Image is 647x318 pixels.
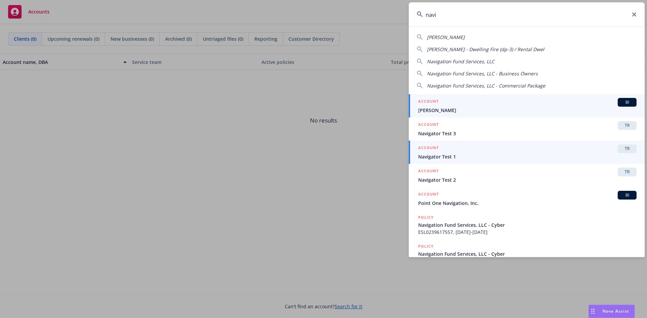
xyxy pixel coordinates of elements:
h5: ACCOUNT [418,121,439,129]
span: Navigator Test 1 [418,153,637,160]
a: ACCOUNTTRNavigator Test 3 [409,117,645,141]
span: Navigator Test 2 [418,176,637,183]
h5: ACCOUNT [418,168,439,176]
h5: POLICY [418,214,434,221]
span: [PERSON_NAME] [418,107,637,114]
h5: POLICY [418,243,434,250]
h5: ACCOUNT [418,144,439,152]
a: ACCOUNTTRNavigator Test 1 [409,141,645,164]
span: [PERSON_NAME] - Dwelling Fire (dp-3) / Rental Dwel [427,46,544,52]
a: POLICYNavigation Fund Services, LLC - CyberESL0239617557, [DATE]-[DATE] [409,210,645,239]
a: POLICYNavigation Fund Services, LLC - Cyber [409,239,645,268]
button: Nova Assist [588,305,635,318]
span: Navigation Fund Services, LLC - Commercial Package [427,82,545,89]
span: Navigation Fund Services, LLC - Cyber [418,221,637,228]
h5: ACCOUNT [418,191,439,199]
span: Navigator Test 3 [418,130,637,137]
a: ACCOUNTTRNavigator Test 2 [409,164,645,187]
span: BI [620,99,634,105]
span: Point One Navigation, Inc. [418,200,637,207]
span: [PERSON_NAME] [427,34,465,40]
a: ACCOUNTBIPoint One Navigation, Inc. [409,187,645,210]
span: BI [620,192,634,198]
span: TR [620,122,634,129]
div: Drag to move [589,305,597,318]
h5: ACCOUNT [418,98,439,106]
span: Navigation Fund Services, LLC - Business Owners [427,70,538,77]
a: ACCOUNTBI[PERSON_NAME] [409,94,645,117]
input: Search... [409,2,645,27]
span: TR [620,146,634,152]
span: ESL0239617557, [DATE]-[DATE] [418,228,637,236]
span: Navigation Fund Services, LLC - Cyber [418,250,637,257]
span: Navigation Fund Services, LLC [427,58,494,65]
span: Nova Assist [603,308,629,314]
span: TR [620,169,634,175]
